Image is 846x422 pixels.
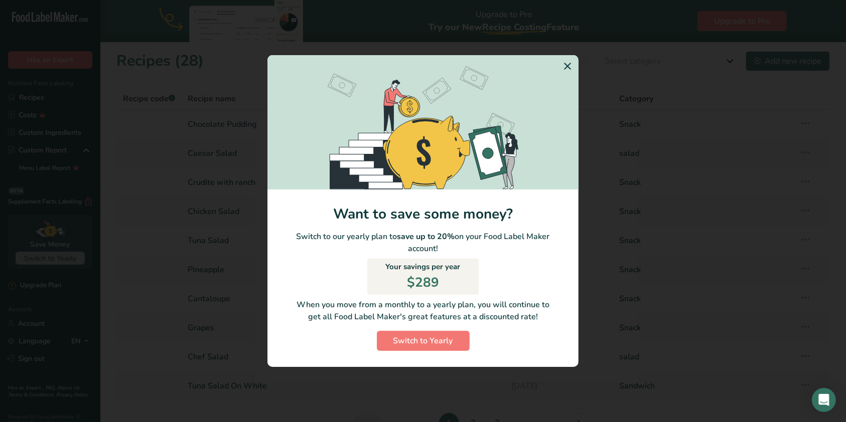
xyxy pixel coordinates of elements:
p: Your savings per year [386,261,461,273]
p: $289 [407,273,439,292]
b: save up to 20% [397,231,455,242]
div: Open Intercom Messenger [812,388,836,412]
h1: Want to save some money? [267,205,579,223]
p: When you move from a monthly to a yearly plan, you will continue to get all Food Label Maker's gr... [275,299,571,323]
button: Switch to Yearly [377,331,470,351]
p: Switch to our yearly plan to on your Food Label Maker account! [267,231,579,255]
span: Switch to Yearly [393,335,453,347]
